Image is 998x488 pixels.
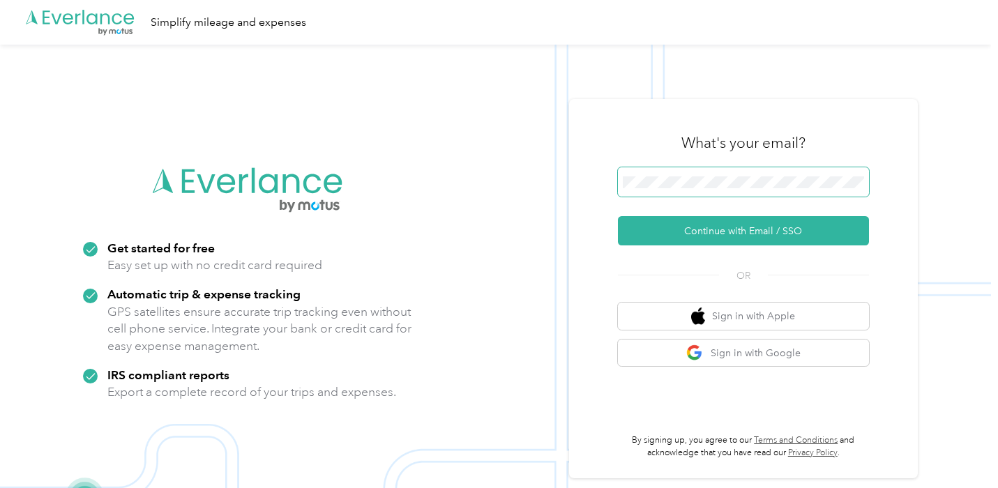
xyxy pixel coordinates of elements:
img: apple logo [691,307,705,325]
strong: Automatic trip & expense tracking [107,287,301,301]
strong: IRS compliant reports [107,367,229,382]
button: apple logoSign in with Apple [618,303,869,330]
div: Simplify mileage and expenses [151,14,306,31]
strong: Get started for free [107,241,215,255]
p: Easy set up with no credit card required [107,257,322,274]
h3: What's your email? [681,133,806,153]
p: GPS satellites ensure accurate trip tracking even without cell phone service. Integrate your bank... [107,303,412,355]
p: Export a complete record of your trips and expenses. [107,383,396,401]
a: Privacy Policy [788,448,838,458]
a: Terms and Conditions [754,435,838,445]
img: google logo [686,344,704,362]
button: Continue with Email / SSO [618,216,869,245]
span: OR [719,268,768,283]
button: google logoSign in with Google [618,340,869,367]
p: By signing up, you agree to our and acknowledge that you have read our . [618,434,869,459]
